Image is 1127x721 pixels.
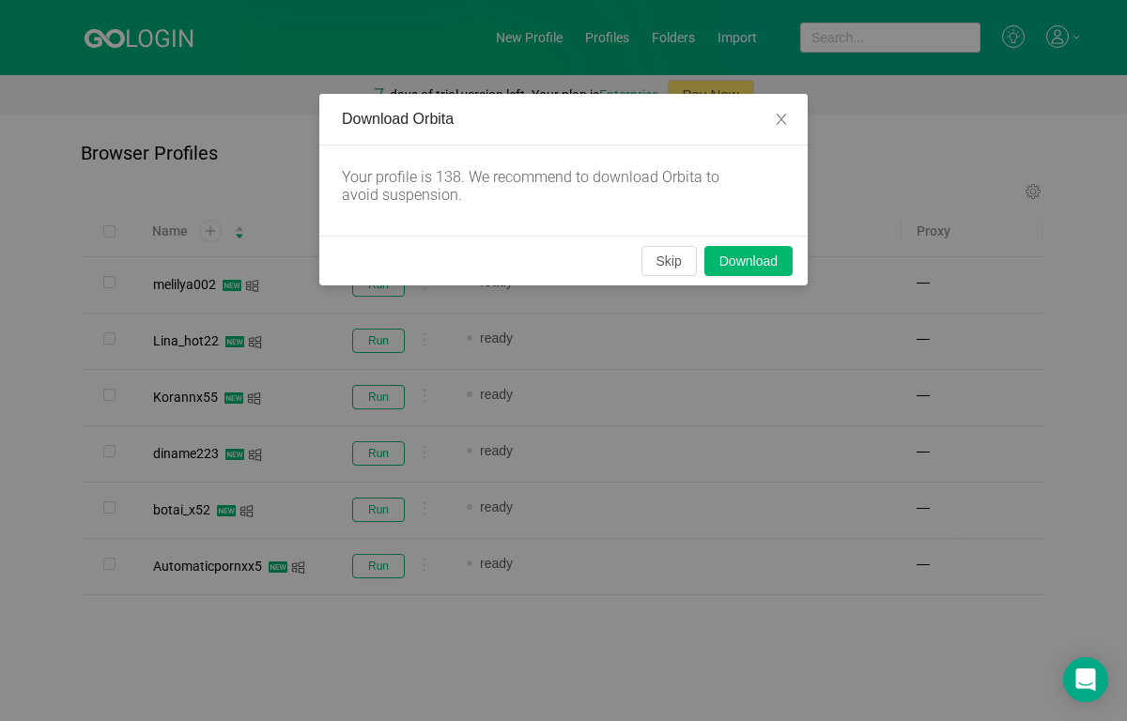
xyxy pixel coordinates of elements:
button: Download [704,246,793,276]
div: Open Intercom Messenger [1063,657,1108,702]
i: icon: close [774,112,789,127]
div: Your profile is 138. We recommend to download Orbita to avoid suspension. [342,168,755,204]
button: Skip [641,246,697,276]
div: Download Orbita [342,109,785,130]
button: Close [755,94,808,146]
